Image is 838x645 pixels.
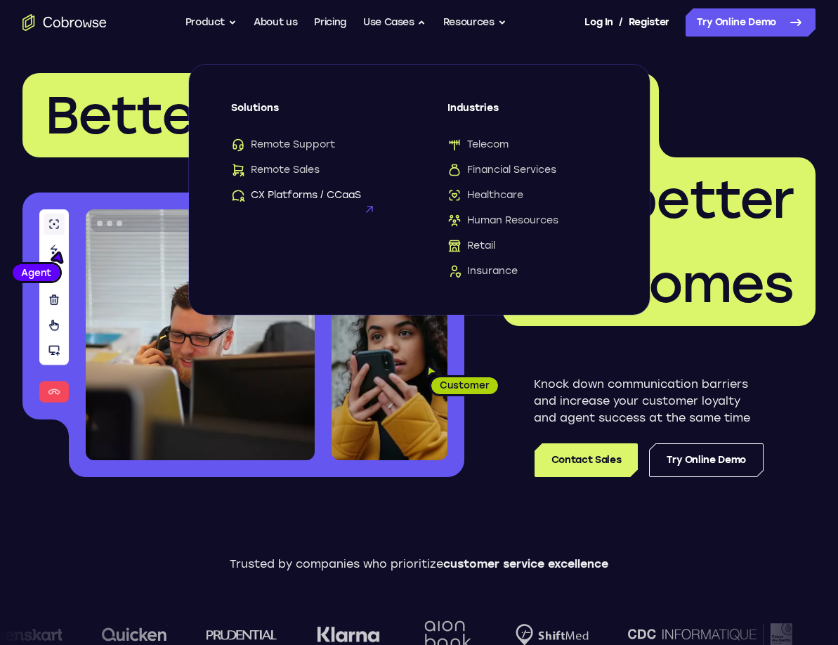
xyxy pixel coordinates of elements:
img: Financial Services [447,163,461,177]
a: Human ResourcesHuman Resources [447,214,608,228]
img: Remote Sales [231,163,245,177]
img: CDC Informatique [627,623,791,645]
span: Remote Support [231,138,335,152]
img: Klarna [315,626,379,643]
span: Financial Services [447,163,556,177]
a: InsuranceInsurance [447,264,608,278]
span: Remote Sales [231,163,320,177]
button: Resources [443,8,506,37]
span: Better communication [45,84,636,147]
a: Try Online Demo [686,8,816,37]
img: prudential [205,629,276,640]
a: Go to the home page [22,14,107,31]
a: Remote SalesRemote Sales [231,163,391,177]
span: Insurance [447,264,518,278]
img: Retail [447,239,461,253]
img: A customer support agent talking on the phone [86,209,315,460]
span: customer service excellence [443,557,608,571]
a: RetailRetail [447,239,608,253]
span: Solutions [231,101,391,126]
a: HealthcareHealthcare [447,188,608,202]
span: / [619,14,623,31]
span: Industries [447,101,608,126]
a: Financial ServicesFinancial Services [447,163,608,177]
img: Healthcare [447,188,461,202]
a: Log In [584,8,613,37]
button: Product [185,8,237,37]
span: Telecom [447,138,509,152]
p: Knock down communication barriers and increase your customer loyalty and agent success at the sam... [534,376,764,426]
a: TelecomTelecom [447,138,608,152]
a: Remote SupportRemote Support [231,138,391,152]
span: Human Resources [447,214,558,228]
a: CX Platforms / CCaaSCX Platforms / CCaaS [231,188,391,202]
img: Human Resources [447,214,461,228]
img: A customer holding their phone [332,294,447,460]
img: Insurance [447,264,461,278]
a: Register [629,8,669,37]
span: Healthcare [447,188,523,202]
img: Remote Support [231,138,245,152]
span: CX Platforms / CCaaS [231,188,361,202]
a: Contact Sales [535,443,638,477]
button: Use Cases [363,8,426,37]
span: outcomes [525,252,793,315]
span: Retail [447,239,495,253]
img: Telecom [447,138,461,152]
a: Pricing [314,8,346,37]
img: CX Platforms / CCaaS [231,188,245,202]
a: About us [254,8,297,37]
a: Try Online Demo [649,443,764,477]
